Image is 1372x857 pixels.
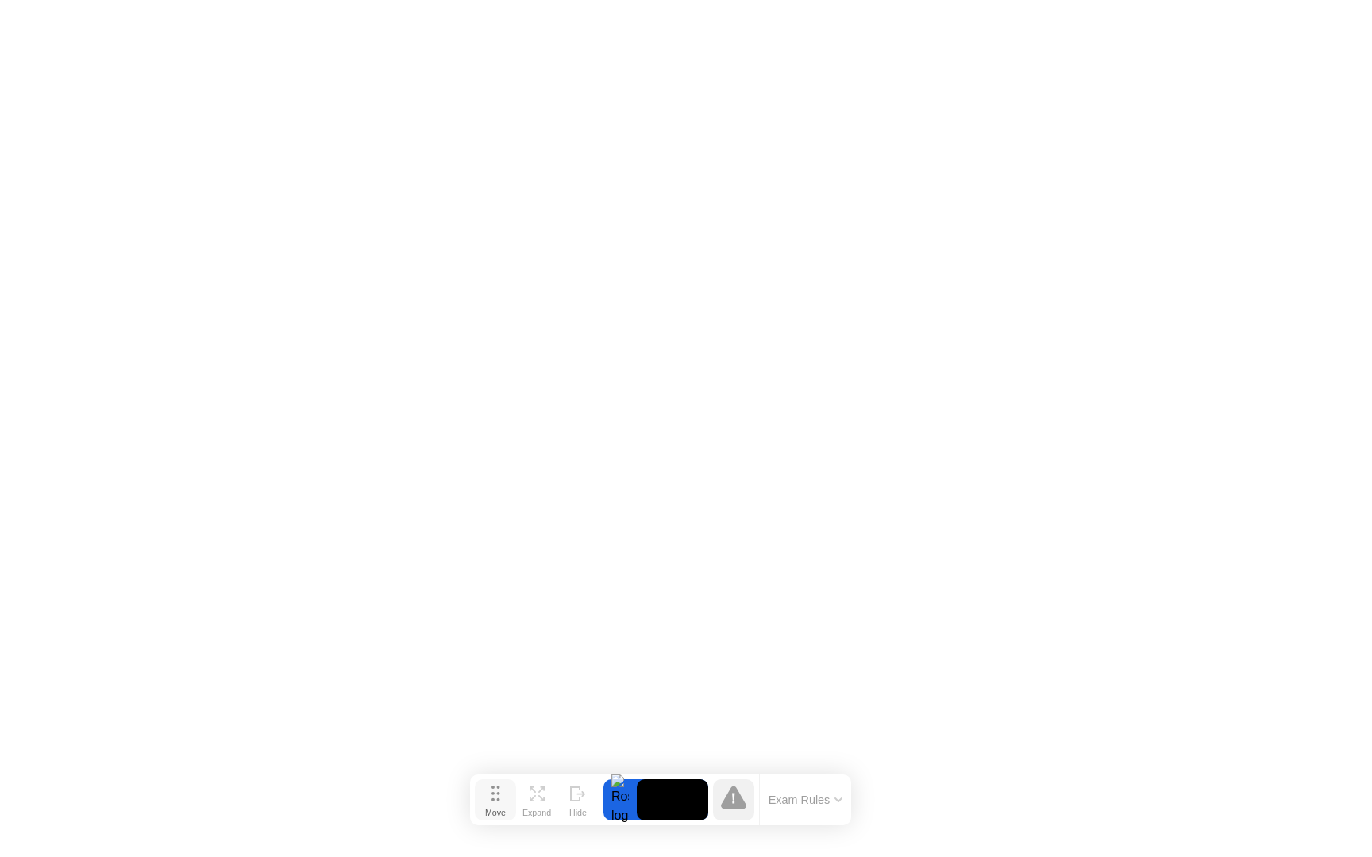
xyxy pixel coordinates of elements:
button: Expand [516,779,557,820]
div: Hide [569,808,587,817]
button: Hide [557,779,599,820]
button: Move [475,779,516,820]
button: Exam Rules [764,793,848,807]
div: Expand [522,808,551,817]
div: Move [485,808,506,817]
